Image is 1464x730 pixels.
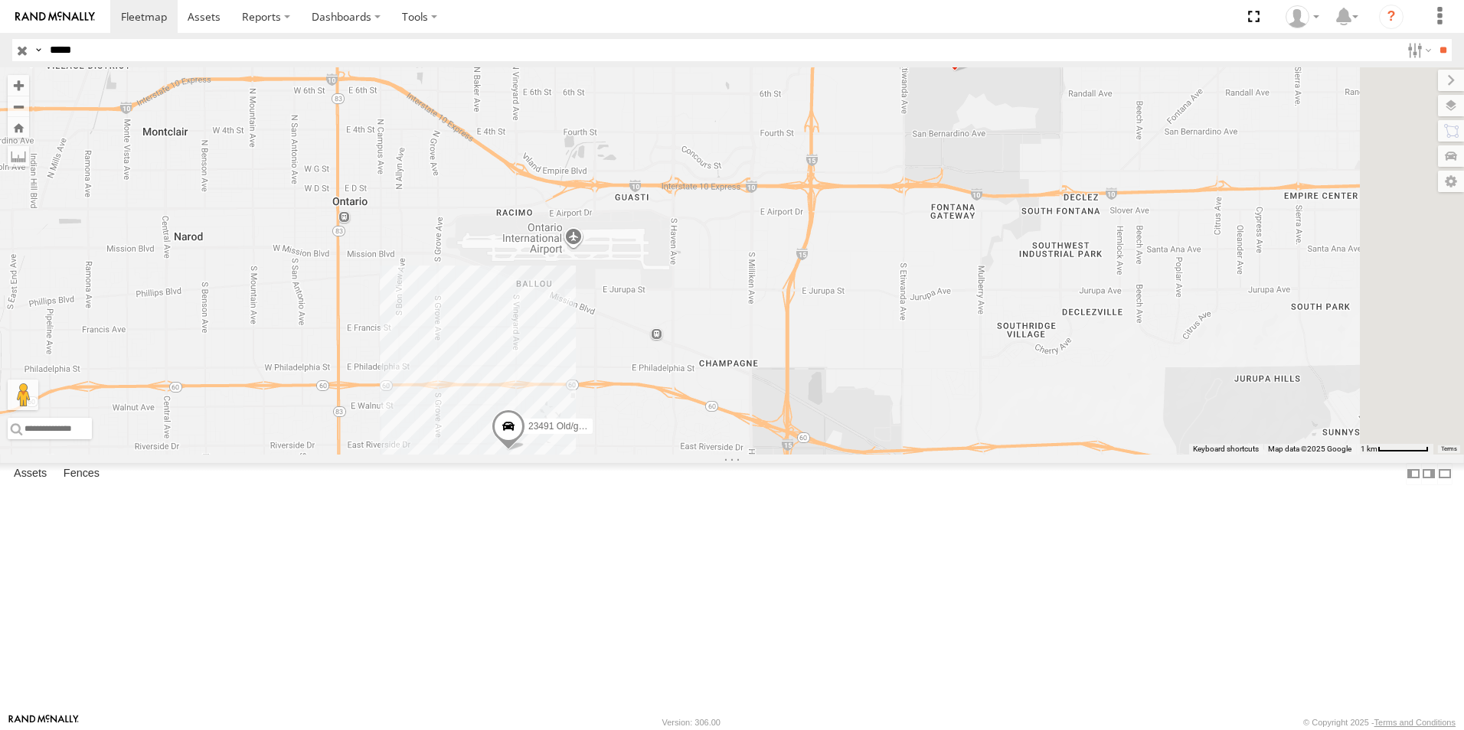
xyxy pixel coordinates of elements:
[8,380,38,410] button: Drag Pegman onto the map to open Street View
[1268,445,1351,453] span: Map data ©2025 Google
[1356,444,1433,455] button: Map Scale: 1 km per 63 pixels
[1303,718,1456,727] div: © Copyright 2025 -
[1193,444,1259,455] button: Keyboard shortcuts
[8,75,29,96] button: Zoom in
[1379,5,1404,29] i: ?
[1437,463,1453,485] label: Hide Summary Table
[1374,718,1456,727] a: Terms and Conditions
[528,421,593,432] span: 23491 Old/good
[8,117,29,138] button: Zoom Home
[1421,463,1436,485] label: Dock Summary Table to the Right
[1361,445,1377,453] span: 1 km
[32,39,44,61] label: Search Query
[1406,463,1421,485] label: Dock Summary Table to the Left
[1441,446,1457,452] a: Terms
[8,715,79,730] a: Visit our Website
[1401,39,1434,61] label: Search Filter Options
[1280,5,1325,28] div: Puma Singh
[662,718,721,727] div: Version: 306.00
[56,463,107,484] label: Fences
[15,11,95,22] img: rand-logo.svg
[8,145,29,167] label: Measure
[6,463,54,484] label: Assets
[1438,171,1464,192] label: Map Settings
[8,96,29,117] button: Zoom out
